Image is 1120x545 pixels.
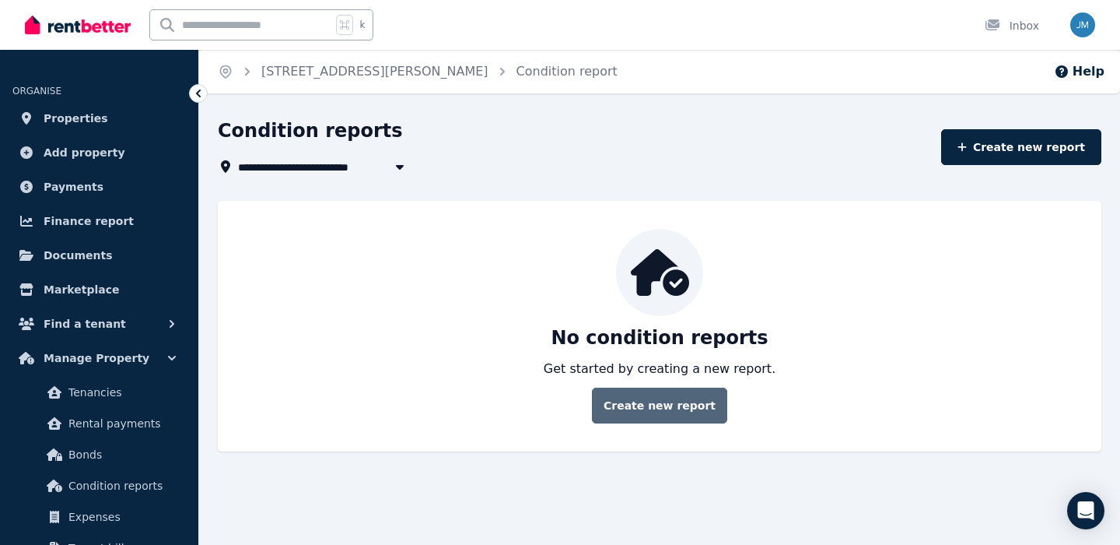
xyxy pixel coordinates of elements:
a: Rental payments [19,408,180,439]
span: Payments [44,178,103,196]
img: RentBetter [25,13,131,37]
div: Inbox [985,18,1039,33]
span: Find a tenant [44,315,126,333]
span: Add property [44,143,125,162]
button: Help [1054,62,1104,81]
button: Manage Property [12,343,186,374]
h1: Condition reports [218,118,403,143]
span: Documents [44,246,113,265]
a: Documents [12,240,186,271]
img: Jason Ma [1070,12,1095,37]
span: ORGANISE [12,86,61,97]
a: Finance report [12,206,186,237]
button: Find a tenant [12,308,186,339]
span: Finance report [44,212,134,230]
span: Properties [44,109,108,128]
a: Create new report [941,129,1101,165]
p: No condition reports [551,325,768,350]
span: Expenses [68,508,173,526]
p: Get started by creating a new report. [544,360,775,378]
a: Tenancies [19,377,180,408]
a: Bonds [19,439,180,470]
span: Manage Property [44,349,149,367]
span: k [359,19,365,31]
a: [STREET_ADDRESS][PERSON_NAME] [261,64,488,79]
a: Condition reports [19,470,180,501]
a: Condition report [516,64,618,79]
a: Marketplace [12,274,186,305]
div: Open Intercom Messenger [1067,492,1104,529]
a: Properties [12,103,186,134]
nav: Breadcrumb [199,50,636,93]
a: Create new report [592,388,727,424]
span: Rental payments [68,414,173,433]
span: Marketplace [44,280,119,299]
span: Bonds [68,445,173,464]
span: Tenancies [68,383,173,402]
span: Condition reports [68,476,173,495]
a: Expenses [19,501,180,533]
a: Add property [12,137,186,168]
a: Payments [12,171,186,202]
